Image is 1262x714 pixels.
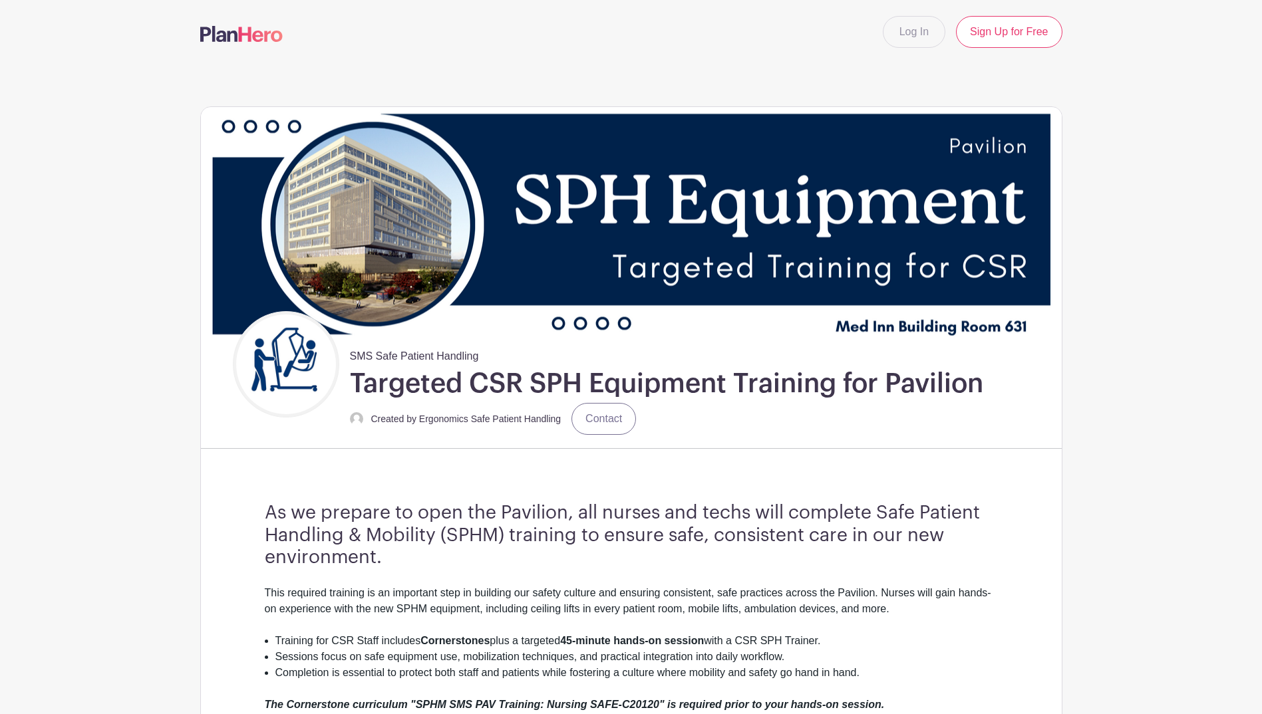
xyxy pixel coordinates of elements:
[200,26,283,42] img: logo-507f7623f17ff9eddc593b1ce0a138ce2505c220e1c5a4e2b4648c50719b7d32.svg
[265,585,998,633] div: This required training is an important step in building our safety culture and ensuring consisten...
[956,16,1062,48] a: Sign Up for Free
[350,343,479,364] span: SMS Safe Patient Handling
[883,16,945,48] a: Log In
[275,633,998,649] li: Training for CSR Staff includes plus a targeted with a CSR SPH Trainer.
[265,502,998,569] h3: As we prepare to open the Pavilion, all nurses and techs will complete Safe Patient Handling & Mo...
[236,314,336,414] img: Untitled%20design.png
[371,414,561,424] small: Created by Ergonomics Safe Patient Handling
[560,635,704,646] strong: 45-minute hands-on session
[275,665,998,681] li: Completion is essential to protect both staff and patients while fostering a culture where mobili...
[350,367,983,400] h1: Targeted CSR SPH Equipment Training for Pavilion
[420,635,490,646] strong: Cornerstones
[201,107,1062,343] img: event_banner_9855.png
[571,403,636,435] a: Contact
[275,649,998,665] li: Sessions focus on safe equipment use, mobilization techniques, and practical integration into dai...
[265,699,885,710] em: The Cornerstone curriculum "SPHM SMS PAV Training: Nursing SAFE-C20120" is required prior to your...
[350,412,363,425] img: default-ce2991bfa6775e67f084385cd625a349d9dcbb7a52a09fb2fda1e96e2d18dcdb.png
